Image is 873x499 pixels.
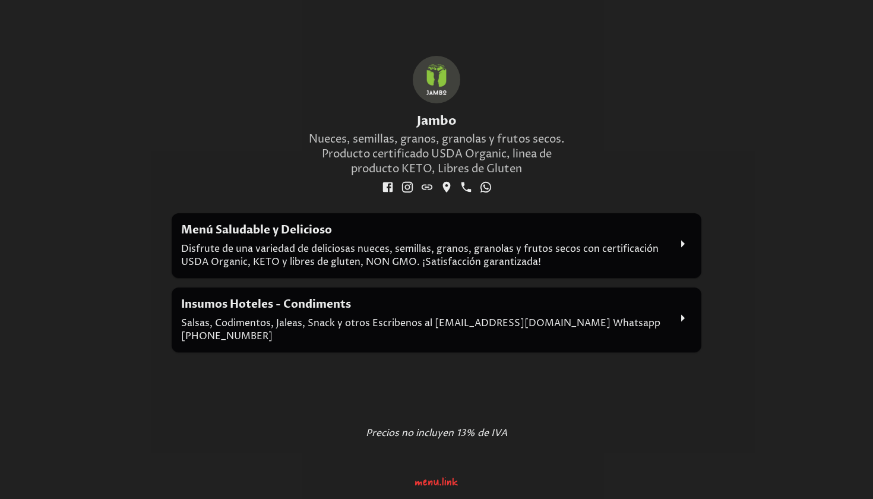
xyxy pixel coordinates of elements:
a: social-link-WHATSAPP [477,179,494,195]
a: social-link-GOOGLE_LOCATION [438,179,455,195]
h1: Jambo [297,113,576,130]
h2: Insumos Hoteles - Condiments [181,297,669,312]
p: Disfrute de una variedad de deliciosas nueces, semillas, granos, granolas y frutos secos con cert... [181,242,669,269]
p: Salsas, Codimentos, Jaleas, Snack y otros Escribenos al [EMAIL_ADDRESS][DOMAIN_NAME] Whatsapp [PH... [181,317,669,343]
a: Menu Link Logo [415,468,458,488]
a: social-link-WEBSITE [419,179,435,195]
a: social-link-PHONE [458,179,475,195]
p: Precios no incluyen 13% de IVA [157,427,716,440]
a: social-link-FACEBOOK [379,179,396,195]
p: Nueces, semillas, granos, granolas y frutos secos. Producto certificado USDA Organic, linea de pr... [297,132,576,176]
h2: Menú Saludable y Delicioso [181,223,669,238]
a: social-link-INSTAGRAM [399,179,416,195]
